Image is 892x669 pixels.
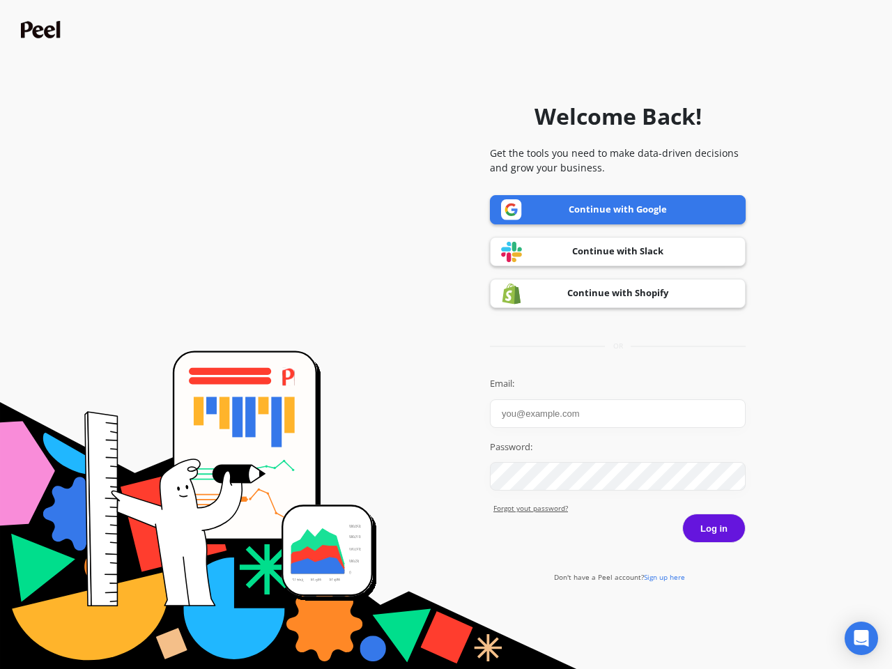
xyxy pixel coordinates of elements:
[845,622,878,655] div: Open Intercom Messenger
[490,146,746,175] p: Get the tools you need to make data-driven decisions and grow your business.
[490,195,746,224] a: Continue with Google
[493,503,746,514] a: Forgot yout password?
[554,572,685,582] a: Don't have a Peel account?Sign up here
[682,514,746,543] button: Log in
[490,440,746,454] label: Password:
[535,100,702,133] h1: Welcome Back!
[501,199,522,220] img: Google logo
[644,572,685,582] span: Sign up here
[501,283,522,305] img: Shopify logo
[490,279,746,308] a: Continue with Shopify
[490,399,746,428] input: you@example.com
[490,377,746,391] label: Email:
[21,21,64,38] img: Peel
[490,237,746,266] a: Continue with Slack
[501,241,522,263] img: Slack logo
[490,341,746,351] div: or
